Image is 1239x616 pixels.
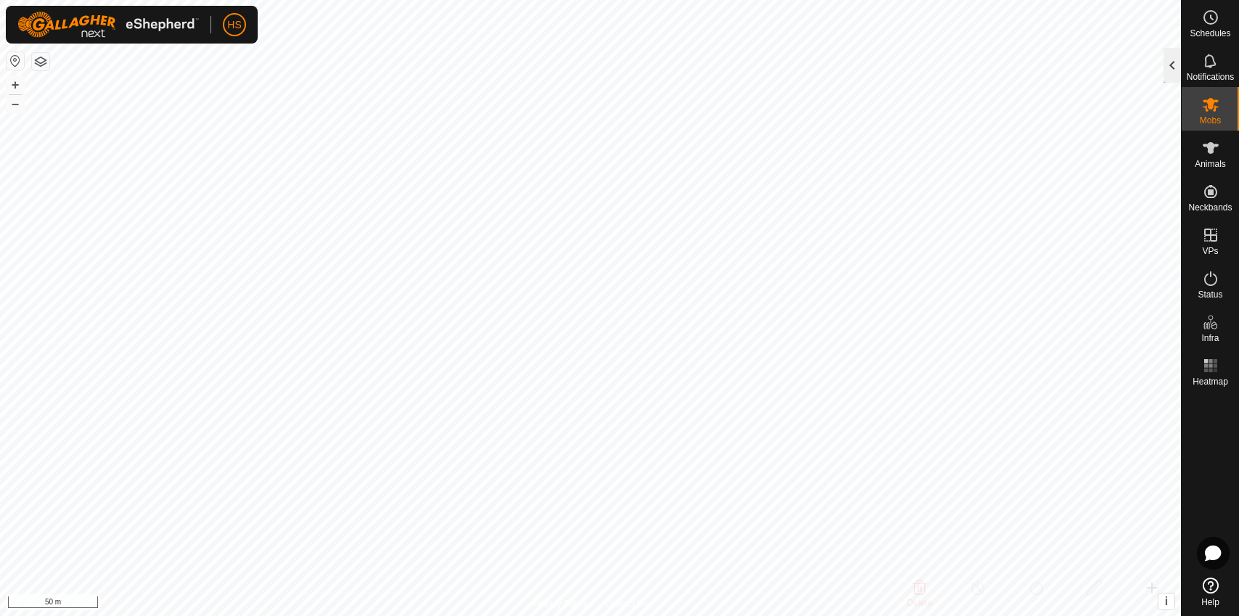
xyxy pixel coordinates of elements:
span: Schedules [1190,29,1230,38]
button: – [7,95,24,112]
span: VPs [1202,247,1218,255]
button: Reset Map [7,52,24,70]
button: i [1158,594,1174,609]
span: Help [1201,598,1219,607]
span: Heatmap [1193,377,1228,386]
button: + [7,76,24,94]
a: Contact Us [605,597,647,610]
span: i [1165,595,1168,607]
span: HS [227,17,241,33]
button: Map Layers [32,53,49,70]
span: Mobs [1200,116,1221,125]
span: Infra [1201,334,1219,342]
span: Notifications [1187,73,1234,81]
span: Neckbands [1188,203,1232,212]
span: Animals [1195,160,1226,168]
a: Help [1182,572,1239,612]
a: Privacy Policy [533,597,587,610]
span: Status [1198,290,1222,299]
img: Gallagher Logo [17,12,199,38]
